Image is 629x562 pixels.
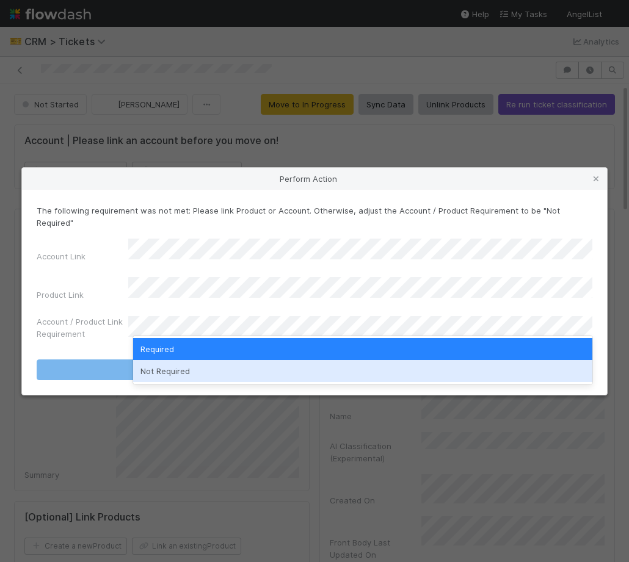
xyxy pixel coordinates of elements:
[37,250,85,262] label: Account Link
[22,168,607,190] div: Perform Action
[37,359,592,380] button: Move to In Progress
[133,360,592,382] div: Not Required
[37,315,128,340] label: Account / Product Link Requirement
[37,289,84,301] label: Product Link
[133,338,592,360] div: Required
[37,204,592,229] p: The following requirement was not met: Please link Product or Account. Otherwise, adjust the Acco...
